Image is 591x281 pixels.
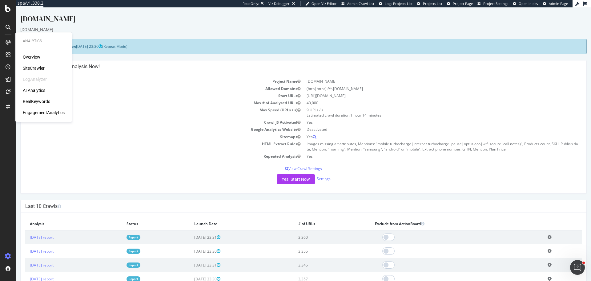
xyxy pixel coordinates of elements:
button: Yes! Start Now [261,167,299,177]
td: 3,360 [278,223,354,237]
span: 1 hour 14 minutes [334,105,365,110]
td: Images missing alt attributes, Mentions: "mobile turbocharge|internet turbocharge|pause|optus eco... [287,133,566,145]
td: 40,000 [287,92,566,99]
td: [URL][DOMAIN_NAME] [287,85,566,92]
strong: Next Launch Scheduled for: [9,36,60,42]
th: Analysis [9,210,106,223]
td: Sitemaps [9,126,287,133]
span: Admin Crawl List [347,1,374,6]
span: [DATE] 23:31 [178,255,204,260]
a: RealKeywords [23,98,50,105]
a: Settings [301,169,315,174]
a: AI Analytics [23,87,45,93]
div: [DOMAIN_NAME] [4,6,571,19]
td: Deactivated [287,118,566,126]
td: Start URLs [9,85,287,92]
td: HTML Extract Rules [9,133,287,145]
a: Report [111,255,124,260]
a: Overview [23,54,40,60]
div: ReadOnly: [243,1,259,6]
span: Project Page [453,1,473,6]
a: [DATE] report [14,227,38,233]
span: [DATE] 23:31 [178,227,204,233]
a: Open Viz Editor [305,1,337,6]
td: [DOMAIN_NAME] [287,70,566,77]
div: [DOMAIN_NAME] [4,19,571,25]
td: Repeated Analysis [9,145,287,152]
span: [DATE] 23:30 [60,36,86,42]
td: (http|https)://*.[DOMAIN_NAME] [287,78,566,85]
td: Google Analytics Website [9,118,287,126]
span: Project Settings [483,1,508,6]
a: Project Page [447,1,473,6]
div: (Repeat Mode) [4,31,571,47]
p: View Crawl Settings [9,159,566,164]
td: Project Name [9,70,287,77]
td: Yes [287,126,566,133]
div: LogAnalyzer [23,76,47,82]
a: [DATE] report [14,255,38,260]
td: 3,345 [278,251,354,265]
a: Project Settings [477,1,508,6]
td: Yes [287,145,566,152]
a: SiteCrawler [23,65,45,71]
th: Status [106,210,174,223]
iframe: Intercom live chat [570,260,585,275]
span: [DATE] 23:30 [178,269,204,274]
td: Allowed Domains [9,78,287,85]
a: Admin Page [543,1,568,6]
div: Viz Debugger: [268,1,291,6]
span: Logs Projects List [385,1,412,6]
a: EngagementAnalytics [23,110,65,116]
a: Report [111,241,124,246]
span: Projects List [423,1,442,6]
a: [DATE] report [14,241,38,246]
span: [DATE] 23:30 [178,241,204,246]
a: Projects List [417,1,442,6]
a: Open in dev [513,1,538,6]
span: Open Viz Editor [312,1,337,6]
th: # of URLs [278,210,354,223]
th: Launch Date [174,210,278,223]
td: 9 URLs / s Estimated crawl duration: [287,99,566,111]
a: [DATE] report [14,269,38,274]
a: Report [111,227,124,233]
span: Open in dev [519,1,538,6]
td: 3,357 [278,265,354,279]
span: Admin Page [549,1,568,6]
td: Yes [287,111,566,118]
td: Max Speed (URLs / s) [9,99,287,111]
td: 3,355 [278,237,354,251]
div: Analytics [23,39,65,44]
a: Report [111,269,124,274]
h4: Configure your New Analysis Now! [9,56,566,62]
th: Exclude from ActionBoard [354,210,527,223]
a: Logs Projects List [379,1,412,6]
a: Admin Crawl List [341,1,374,6]
td: Max # of Analysed URLs [9,92,287,99]
h4: Last 10 Crawls [9,196,566,202]
td: Crawl JS Activated [9,111,287,118]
